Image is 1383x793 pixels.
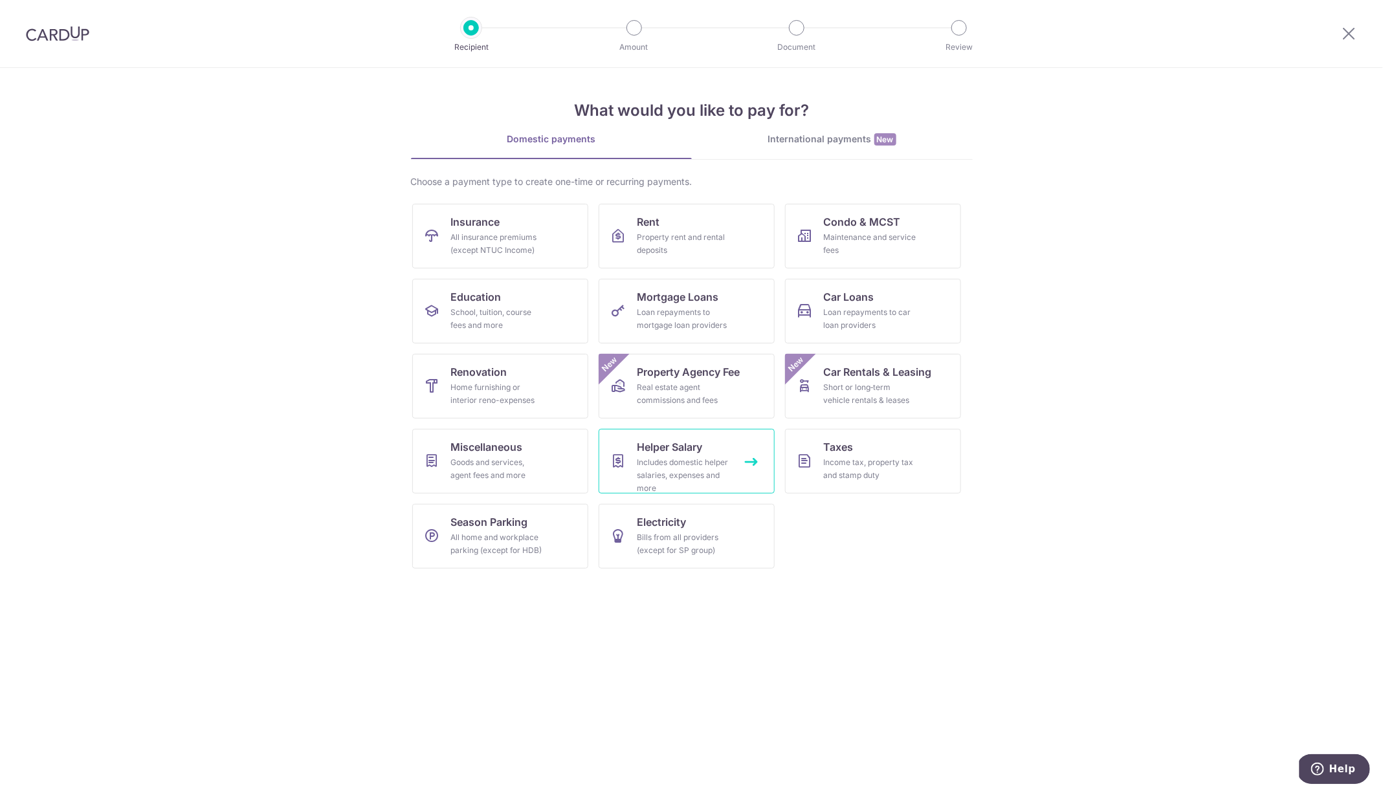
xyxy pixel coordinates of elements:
[785,204,961,268] a: Condo & MCSTMaintenance and service fees
[599,354,620,375] span: New
[599,504,775,569] a: ElectricityBills from all providers (except for SP group)
[599,279,775,343] a: Mortgage LoansLoan repayments to mortgage loan providers
[411,133,692,146] div: Domestic payments
[785,354,961,418] a: Car Rentals & LeasingShort or long‑term vehicle rentals & leasesNew
[637,364,740,380] span: Property Agency Fee
[451,364,507,380] span: Renovation
[586,41,682,54] p: Amount
[637,306,731,332] div: Loan repayments to mortgage loan providers
[412,279,588,343] a: EducationSchool, tuition, course fees and more
[412,354,588,418] a: RenovationHome furnishing or interior reno-expenses
[411,175,973,188] div: Choose a payment type to create one-time or recurring payments.
[637,381,731,407] div: Real estate agent commissions and fees
[824,364,932,380] span: Car Rentals & Leasing
[637,514,687,530] span: Electricity
[874,133,896,146] span: New
[824,381,917,407] div: Short or long‑term vehicle rentals & leases
[692,133,973,146] div: International payments
[785,354,806,375] span: New
[451,289,502,305] span: Education
[1300,754,1370,787] iframe: Opens a widget where you can find more information
[599,429,775,494] a: Helper SalaryIncludes domestic helper salaries, expenses and more
[637,439,703,455] span: Helper Salary
[412,504,588,569] a: Season ParkingAll home and workplace parking (except for HDB)
[785,279,961,343] a: Car LoansLoan repayments to car loan providers
[637,531,731,557] div: Bills from all providers (except for SP group)
[451,381,544,407] div: Home furnishing or interior reno-expenses
[411,99,973,122] h4: What would you like to pay for?
[451,531,544,557] div: All home and workplace parking (except for HDB)
[749,41,845,54] p: Document
[911,41,1007,54] p: Review
[637,231,731,257] div: Property rent and rental deposits
[423,41,519,54] p: Recipient
[599,354,775,418] a: Property Agency FeeReal estate agent commissions and feesNew
[824,306,917,332] div: Loan repayments to car loan providers
[599,204,775,268] a: RentProperty rent and rental deposits
[26,26,89,41] img: CardUp
[451,514,528,530] span: Season Parking
[637,289,719,305] span: Mortgage Loans
[637,456,731,495] div: Includes domestic helper salaries, expenses and more
[451,231,544,257] div: All insurance premiums (except NTUC Income)
[824,214,901,230] span: Condo & MCST
[824,289,874,305] span: Car Loans
[412,204,588,268] a: InsuranceAll insurance premiums (except NTUC Income)
[412,429,588,494] a: MiscellaneousGoods and services, agent fees and more
[824,439,854,455] span: Taxes
[30,9,56,21] span: Help
[451,439,523,455] span: Miscellaneous
[637,214,660,230] span: Rent
[824,456,917,482] div: Income tax, property tax and stamp duty
[451,306,544,332] div: School, tuition, course fees and more
[451,456,544,482] div: Goods and services, agent fees and more
[785,429,961,494] a: TaxesIncome tax, property tax and stamp duty
[451,214,500,230] span: Insurance
[824,231,917,257] div: Maintenance and service fees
